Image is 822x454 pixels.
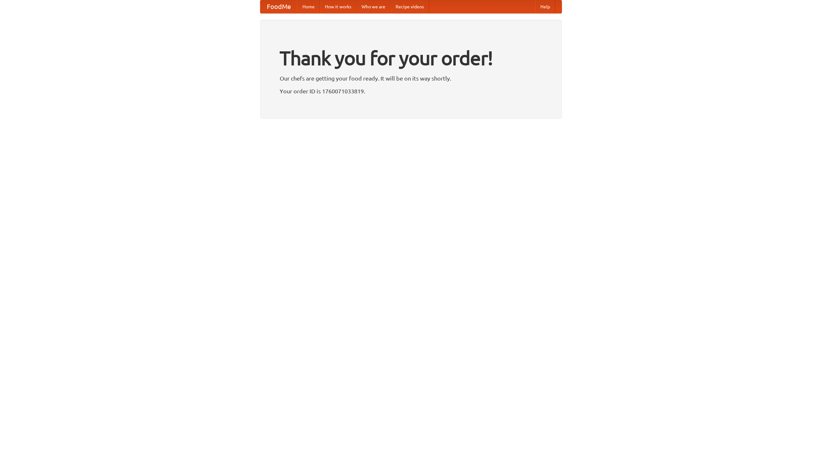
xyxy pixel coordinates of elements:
a: Help [535,0,555,13]
a: FoodMe [260,0,297,13]
a: Recipe videos [390,0,429,13]
a: Home [297,0,320,13]
h1: Thank you for your order! [280,43,542,73]
a: How it works [320,0,356,13]
p: Your order ID is 1760071033819. [280,86,542,96]
p: Our chefs are getting your food ready. It will be on its way shortly. [280,73,542,83]
a: Who we are [356,0,390,13]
